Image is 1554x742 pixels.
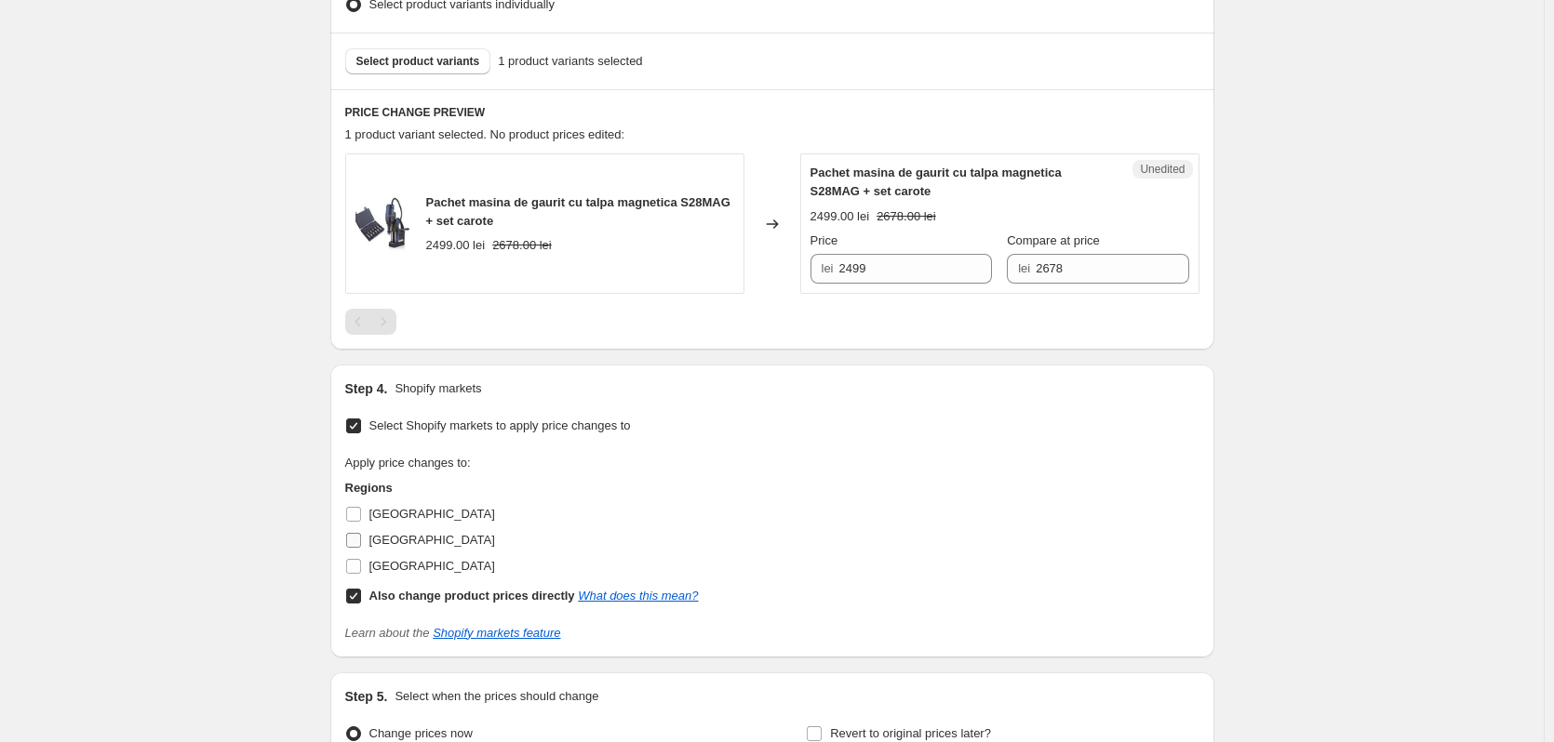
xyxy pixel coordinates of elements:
nav: Pagination [345,309,396,335]
img: S28MAG-pack_80x.jpg [355,196,411,252]
span: Unedited [1140,162,1185,177]
span: 1 product variant selected. No product prices edited: [345,127,625,141]
h2: Step 5. [345,687,388,706]
span: [GEOGRAPHIC_DATA] [369,533,495,547]
span: Select product variants [356,54,480,69]
span: Select Shopify markets to apply price changes to [369,418,631,432]
span: Pachet masina de gaurit cu talpa magnetica S28MAG + set carote [810,166,1062,198]
span: Pachet masina de gaurit cu talpa magnetica S28MAG + set carote [426,195,730,228]
h2: Step 4. [345,379,388,398]
div: 2499.00 lei [810,207,870,226]
div: 2499.00 lei [426,236,486,255]
button: Select product variants [345,48,491,74]
strike: 2678.00 lei [877,207,936,226]
a: Shopify markets feature [433,626,560,640]
span: Change prices now [369,726,473,740]
span: Price [810,233,838,247]
span: lei [822,261,834,275]
span: Compare at price [1007,233,1100,247]
h6: PRICE CHANGE PREVIEW [345,105,1199,120]
span: [GEOGRAPHIC_DATA] [369,507,495,521]
span: lei [1018,261,1030,275]
b: Also change product prices directly [369,589,575,603]
span: [GEOGRAPHIC_DATA] [369,559,495,573]
span: Revert to original prices later? [830,726,991,740]
p: Select when the prices should change [395,687,598,706]
i: Learn about the [345,626,561,640]
p: Shopify markets [395,379,481,398]
span: 1 product variants selected [498,52,642,71]
strike: 2678.00 lei [492,236,552,255]
h3: Regions [345,479,699,497]
a: What does this mean? [578,589,698,603]
span: Apply price changes to: [345,456,471,470]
